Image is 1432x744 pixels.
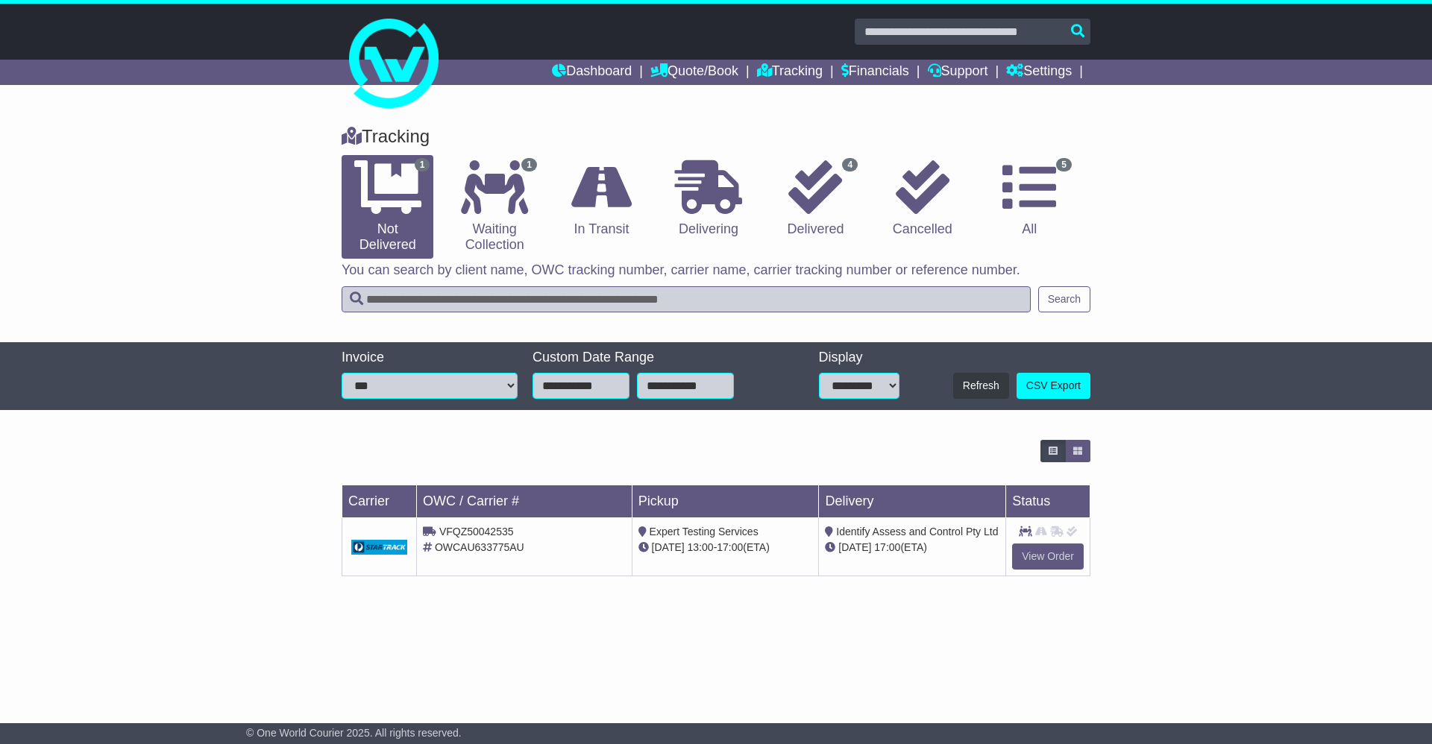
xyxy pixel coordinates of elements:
a: 1 Not Delivered [342,155,433,259]
span: 17:00 [717,541,743,553]
span: Expert Testing Services [650,526,759,537]
span: 4 [842,158,858,171]
a: CSV Export [1017,373,1090,399]
div: Invoice [342,350,518,366]
div: (ETA) [825,540,999,555]
span: VFQZ50042535 [439,526,514,537]
span: 17:00 [874,541,900,553]
a: Financials [841,60,909,85]
span: 13:00 [688,541,714,553]
div: Display [819,350,899,366]
a: Delivering [662,155,754,243]
a: Support [928,60,988,85]
a: 4 Delivered [770,155,861,243]
td: Delivery [819,485,1006,518]
a: Cancelled [876,155,968,243]
button: Refresh [953,373,1009,399]
span: OWCAU633775AU [435,541,524,553]
a: View Order [1012,543,1084,570]
a: 1 Waiting Collection [448,155,540,259]
a: Quote/Book [650,60,738,85]
span: 1 [521,158,537,171]
button: Search [1038,286,1090,312]
div: Tracking [334,126,1098,148]
td: OWC / Carrier # [417,485,632,518]
span: 1 [415,158,430,171]
a: Dashboard [552,60,632,85]
p: You can search by client name, OWC tracking number, carrier name, carrier tracking number or refe... [342,262,1090,279]
span: © One World Courier 2025. All rights reserved. [246,727,462,739]
td: Carrier [342,485,417,518]
a: In Transit [556,155,647,243]
div: Custom Date Range [533,350,772,366]
span: Identify Assess and Control Pty Ltd [836,526,998,537]
a: Settings [1006,60,1072,85]
div: - (ETA) [638,540,813,555]
td: Status [1006,485,1090,518]
span: [DATE] [838,541,871,553]
a: Tracking [757,60,823,85]
img: GetCarrierServiceDarkLogo [351,540,407,555]
td: Pickup [632,485,819,518]
span: 5 [1056,158,1072,171]
a: 5 All [984,155,1075,243]
span: [DATE] [652,541,685,553]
